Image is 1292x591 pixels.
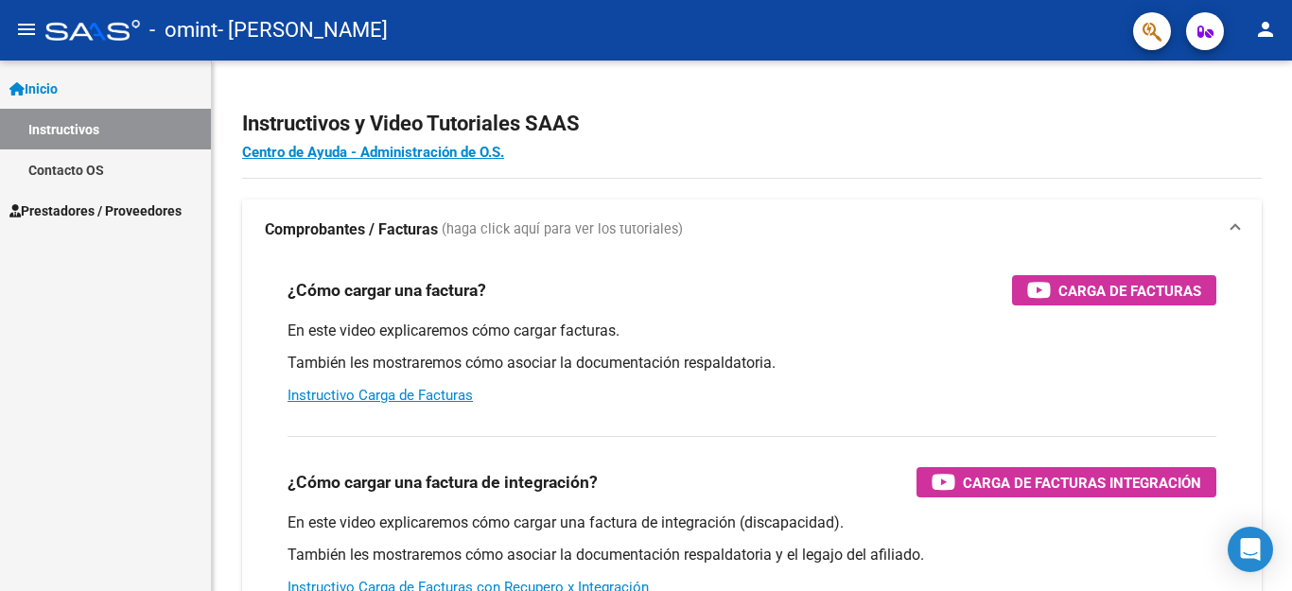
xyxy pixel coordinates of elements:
mat-icon: person [1254,18,1277,41]
span: - omint [149,9,218,51]
h2: Instructivos y Video Tutoriales SAAS [242,106,1262,142]
span: Prestadores / Proveedores [9,200,182,221]
mat-icon: menu [15,18,38,41]
p: También les mostraremos cómo asociar la documentación respaldatoria y el legajo del afiliado. [288,545,1216,565]
p: En este video explicaremos cómo cargar facturas. [288,321,1216,341]
h3: ¿Cómo cargar una factura? [288,277,486,304]
p: También les mostraremos cómo asociar la documentación respaldatoria. [288,353,1216,374]
h3: ¿Cómo cargar una factura de integración? [288,469,598,495]
span: (haga click aquí para ver los tutoriales) [442,219,683,240]
span: Inicio [9,78,58,99]
span: - [PERSON_NAME] [218,9,388,51]
a: Centro de Ayuda - Administración de O.S. [242,144,504,161]
a: Instructivo Carga de Facturas [288,387,473,404]
strong: Comprobantes / Facturas [265,219,438,240]
p: En este video explicaremos cómo cargar una factura de integración (discapacidad). [288,513,1216,533]
div: Open Intercom Messenger [1228,527,1273,572]
button: Carga de Facturas [1012,275,1216,305]
mat-expansion-panel-header: Comprobantes / Facturas (haga click aquí para ver los tutoriales) [242,200,1262,260]
span: Carga de Facturas [1058,279,1201,303]
span: Carga de Facturas Integración [963,471,1201,495]
button: Carga de Facturas Integración [917,467,1216,497]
